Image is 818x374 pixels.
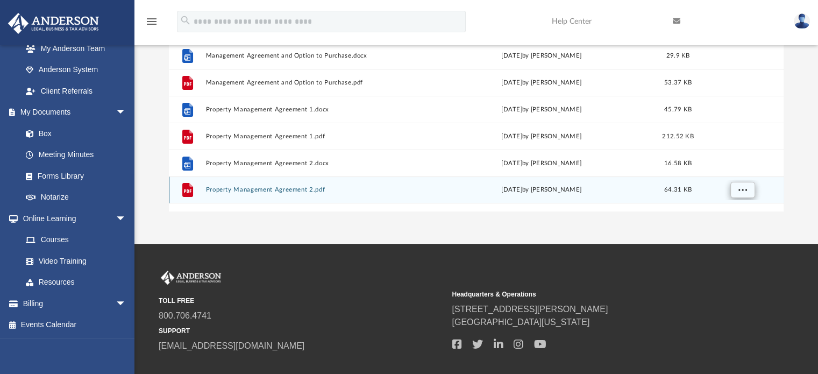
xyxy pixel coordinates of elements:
a: Notarize [15,187,137,208]
div: [DATE] by [PERSON_NAME] [431,105,651,115]
span: 45.79 KB [664,107,691,112]
img: Anderson Advisors Platinum Portal [159,271,223,285]
button: Property Management Agreement 2.pdf [205,187,426,194]
span: arrow_drop_down [116,208,137,230]
a: Online Learningarrow_drop_down [8,208,137,229]
div: [DATE] by [PERSON_NAME] [431,132,651,142]
button: Property Management Agreement 2.docx [205,160,426,167]
small: Headquarters & Operations [452,290,737,299]
a: Anderson System [15,59,137,81]
i: menu [145,15,158,28]
span: 212.52 KB [662,133,693,139]
button: Management Agreement and Option to Purchase.pdf [205,79,426,86]
a: Courses [15,229,137,251]
div: [DATE] by [PERSON_NAME] [431,78,651,88]
a: Box [15,123,132,144]
a: My Anderson Team [15,38,132,59]
span: 16.58 KB [664,160,691,166]
a: menu [145,20,158,28]
img: User Pic [794,13,810,29]
a: Resources [15,272,137,293]
button: More options [730,182,755,199]
div: [DATE] by [PERSON_NAME] [431,186,651,195]
small: TOLL FREE [159,296,444,306]
span: 29.9 KB [666,53,689,59]
a: Client Referrals [15,80,137,102]
button: Management Agreement and Option to Purchase.docx [205,52,426,59]
a: 800.706.4741 [159,311,211,320]
div: [DATE] by [PERSON_NAME] [431,159,651,168]
button: Property Management Agreement 1.pdf [205,133,426,140]
button: Property Management Agreement 1.docx [205,106,426,113]
span: arrow_drop_down [116,102,137,124]
a: Meeting Minutes [15,144,137,166]
img: Anderson Advisors Platinum Portal [5,13,102,34]
a: Video Training [15,250,132,272]
a: My Documentsarrow_drop_down [8,102,137,123]
a: [STREET_ADDRESS][PERSON_NAME] [452,305,608,314]
a: Forms Library [15,165,132,187]
span: arrow_drop_down [116,293,137,315]
span: 64.31 KB [664,187,691,193]
a: Billingarrow_drop_down [8,293,143,314]
a: Events Calendar [8,314,143,336]
i: search [180,15,191,26]
div: [DATE] by [PERSON_NAME] [431,51,651,61]
a: [GEOGRAPHIC_DATA][US_STATE] [452,317,589,327]
span: 53.37 KB [664,80,691,86]
a: [EMAIL_ADDRESS][DOMAIN_NAME] [159,341,304,350]
small: SUPPORT [159,326,444,336]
